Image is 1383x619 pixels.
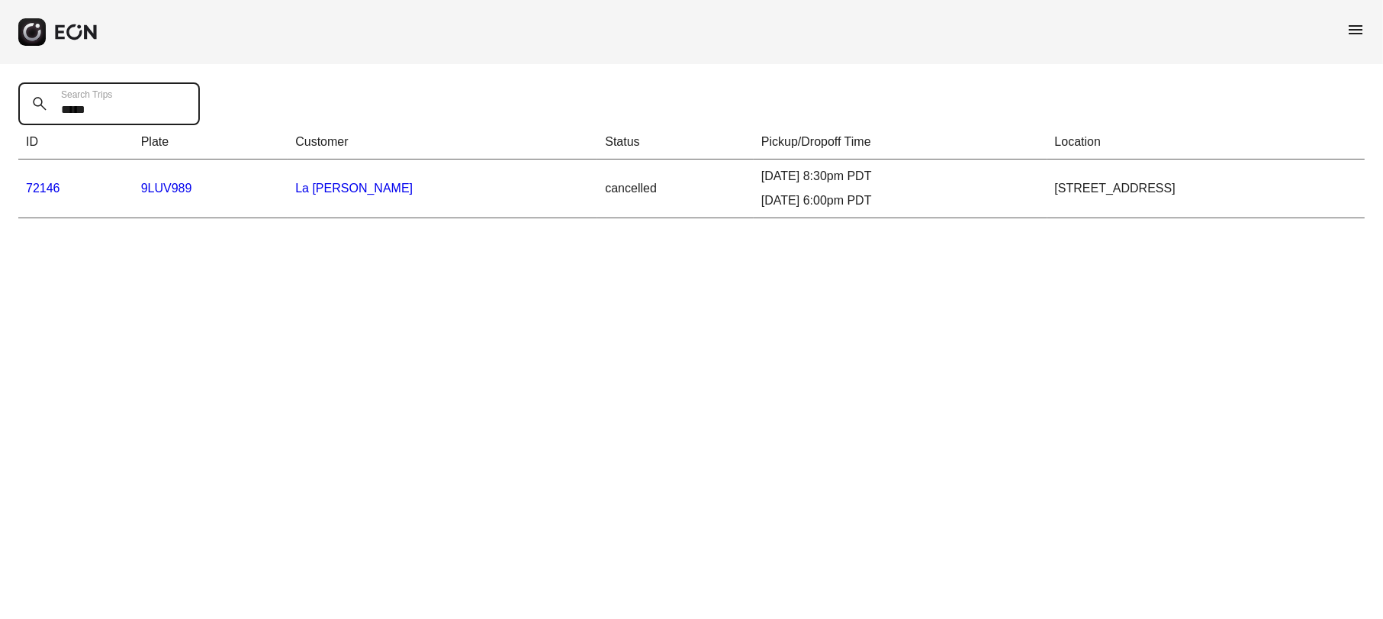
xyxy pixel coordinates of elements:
[761,192,1040,210] div: [DATE] 6:00pm PDT
[1047,125,1365,160] th: Location
[1346,21,1365,39] span: menu
[295,182,413,195] a: La [PERSON_NAME]
[761,167,1040,185] div: [DATE] 8:30pm PDT
[1047,160,1365,218] td: [STREET_ADDRESS]
[597,160,754,218] td: cancelled
[133,125,288,160] th: Plate
[26,182,60,195] a: 72146
[288,125,597,160] th: Customer
[754,125,1047,160] th: Pickup/Dropoff Time
[141,182,192,195] a: 9LUV989
[597,125,754,160] th: Status
[61,89,112,101] label: Search Trips
[18,125,133,160] th: ID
